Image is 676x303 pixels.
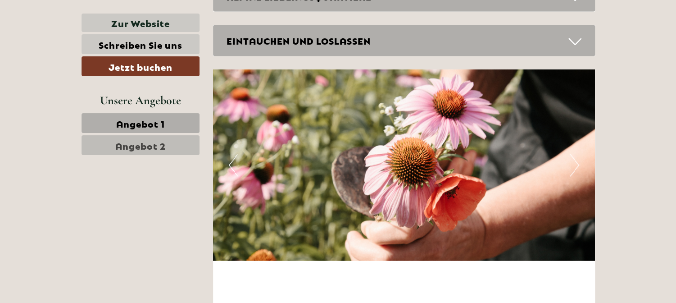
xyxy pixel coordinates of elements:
[82,56,200,76] a: Jetzt buchen
[292,234,355,253] button: Senden
[213,25,595,56] div: EINTAUCHEN UND LOSLASSEN
[14,26,128,33] div: [GEOGRAPHIC_DATA]
[570,154,579,176] button: Next
[161,7,194,22] div: [DATE]
[116,117,165,129] span: Angebot 1
[14,44,128,50] small: 13:42
[82,34,200,54] a: Schreiben Sie uns
[7,24,132,52] div: Guten Tag, wie können wir Ihnen helfen?
[115,139,166,151] span: Angebot 2
[82,14,200,32] a: Zur Website
[229,154,238,176] button: Previous
[82,92,200,109] div: Unsere Angebote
